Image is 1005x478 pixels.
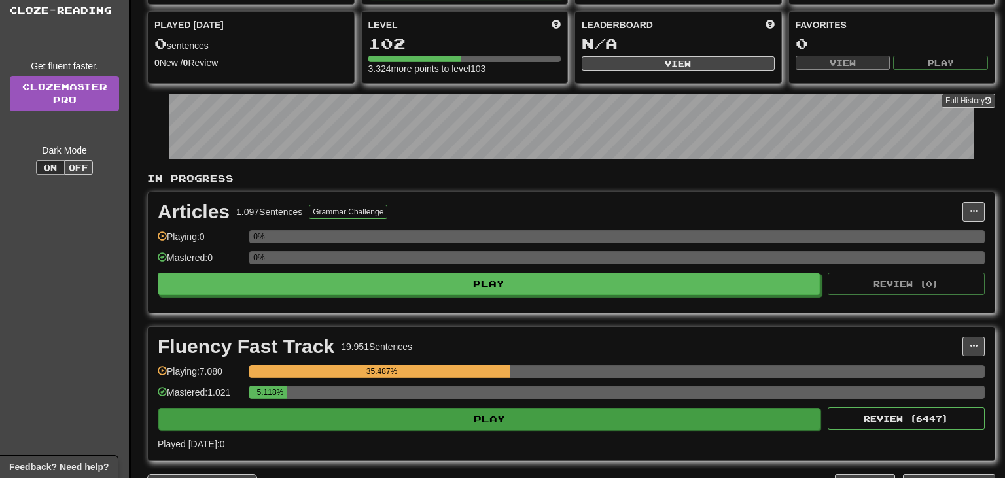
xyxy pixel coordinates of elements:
[368,35,561,52] div: 102
[158,273,820,295] button: Play
[796,18,989,31] div: Favorites
[582,18,653,31] span: Leaderboard
[9,460,109,473] span: Open feedback widget
[158,439,224,449] span: Played [DATE]: 0
[154,34,167,52] span: 0
[64,160,93,175] button: Off
[893,56,988,70] button: Play
[582,34,618,52] span: N/A
[158,337,334,356] div: Fluency Fast Track
[10,60,119,73] div: Get fluent faster.
[341,340,412,353] div: 19.951 Sentences
[10,76,119,111] a: ClozemasterPro
[158,251,243,273] div: Mastered: 0
[158,365,243,386] div: Playing: 7.080
[253,386,287,399] div: 5.118%
[158,386,243,407] div: Mastered: 1.021
[828,273,985,295] button: Review (0)
[552,18,561,31] span: Score more points to level up
[147,172,995,185] p: In Progress
[236,205,302,218] div: 1.097 Sentences
[942,94,995,108] button: Full History
[10,144,119,157] div: Dark Mode
[582,56,775,71] button: View
[154,56,347,69] div: New / Review
[828,407,985,430] button: Review (6447)
[154,35,347,52] div: sentences
[796,56,890,70] button: View
[158,230,243,252] div: Playing: 0
[253,365,510,378] div: 35.487%
[368,62,561,75] div: 3.324 more points to level 103
[154,18,224,31] span: Played [DATE]
[309,205,387,219] button: Grammar Challenge
[183,58,188,68] strong: 0
[158,202,230,222] div: Articles
[368,18,398,31] span: Level
[796,35,989,52] div: 0
[154,58,160,68] strong: 0
[766,18,775,31] span: This week in points, UTC
[36,160,65,175] button: On
[158,408,820,430] button: Play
